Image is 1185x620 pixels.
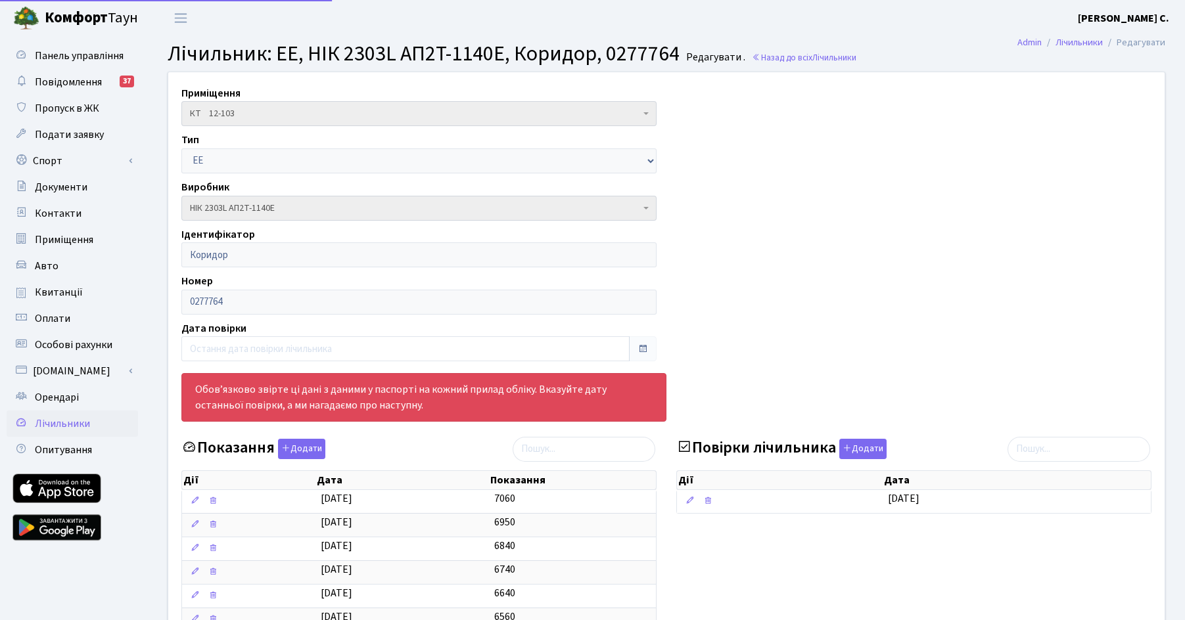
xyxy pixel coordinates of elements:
[7,148,138,174] a: Спорт
[181,133,199,148] label: Тип
[13,5,39,32] img: logo.png
[494,586,515,600] span: 6640
[998,29,1185,56] nav: breadcrumb
[120,76,134,87] div: 37
[7,358,138,384] a: [DOMAIN_NAME]
[7,305,138,332] a: Оплати
[1103,35,1165,50] li: Редагувати
[513,437,655,462] input: Пошук...
[45,7,108,28] b: Комфорт
[888,491,919,506] span: [DATE]
[35,311,70,326] span: Оплати
[7,227,138,253] a: Приміщення
[7,253,138,279] a: Авто
[321,586,352,600] span: [DATE]
[494,539,515,553] span: 6840
[168,39,680,69] span: Лічильник: ЕЕ, НІК 2303L АП2Т-1140E, Коридор, 0277764
[7,437,138,463] a: Опитування
[181,373,666,422] div: Обов’язково звірте ці дані з даними у паспорті на кожний прилад обліку. Вказуйте дату останньої п...
[35,75,102,89] span: Повідомлення
[190,202,640,215] span: НІК 2303L АП2Т-1140E
[182,471,315,489] th: Дії
[1056,35,1103,49] a: Лічильники
[181,336,630,361] input: Остання дата повірки лічильника
[35,338,112,352] span: Особові рахунки
[190,107,640,120] span: КТ 12-103
[181,101,657,126] span: КТ 12-103
[35,259,58,273] span: Авто
[7,332,138,358] a: Особові рахунки
[181,290,657,315] input: Номер лічильника, дивіться у своєму паспорті до лічильника
[7,279,138,305] a: Квитанції
[35,232,93,247] span: Приміщення
[181,242,657,267] input: Наприклад: Коридор
[677,471,883,489] th: Дії
[35,390,79,405] span: Орендарі
[181,274,213,290] label: Номер
[489,471,656,489] th: Показання
[494,515,515,529] span: 6950
[315,471,489,489] th: Дата
[676,439,887,459] label: Повірки лічильника
[7,410,138,437] a: Лічильники
[35,101,99,116] span: Пропуск в ЖК
[883,471,1151,489] th: Дата
[278,439,325,459] button: Показання
[836,436,887,459] a: Додати
[1078,11,1169,26] a: [PERSON_NAME] С.
[494,491,515,506] span: 7060
[684,51,745,64] small: Редагувати .
[7,174,138,200] a: Документи
[7,384,138,410] a: Орендарі
[1008,437,1150,462] input: Пошук...
[35,127,104,142] span: Подати заявку
[181,227,255,242] label: Ідентифікатор
[7,122,138,148] a: Подати заявку
[7,95,138,122] a: Пропуск в ЖК
[181,85,241,101] label: Приміщення
[35,180,87,194] span: Документи
[181,196,657,221] span: НІК 2303L АП2Т-1140E
[275,436,325,459] a: Додати
[752,51,856,64] a: Назад до всіхЛічильники
[839,439,887,459] button: Повірки лічильника
[35,49,124,63] span: Панель управління
[321,562,352,577] span: [DATE]
[181,439,325,459] label: Показання
[35,206,81,221] span: Контакти
[35,285,83,299] span: Квитанції
[7,200,138,227] a: Контакти
[812,51,856,64] span: Лічильники
[45,7,138,30] span: Таун
[35,416,90,431] span: Лічильники
[1017,35,1042,49] a: Admin
[321,515,352,529] span: [DATE]
[7,43,138,69] a: Панель управління
[164,7,197,29] button: Переключити навігацію
[7,69,138,95] a: Повідомлення37
[494,562,515,577] span: 6740
[35,443,92,457] span: Опитування
[181,321,246,336] label: Дата повірки
[321,491,352,506] span: [DATE]
[321,539,352,553] span: [DATE]
[181,180,229,196] label: Виробник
